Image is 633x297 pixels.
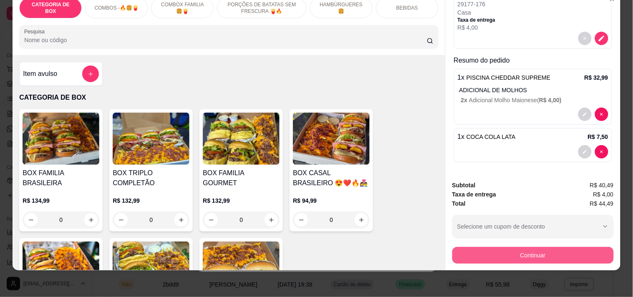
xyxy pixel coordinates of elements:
span: R$ 4,00 [593,190,614,199]
img: product-image [23,242,99,294]
img: product-image [23,113,99,165]
h4: BOX FAMILIA BRASILEIRA [23,168,99,188]
img: product-image [113,242,189,294]
p: Adicional Molho Maionese ( [461,96,608,104]
span: 2 x [461,97,469,103]
p: HAMBÚRGUERES 🍔 [317,1,366,15]
p: 1 x [458,132,516,142]
button: decrease-product-quantity [578,108,592,121]
p: CATEGORIA DE BOX [26,1,75,15]
p: Casa [458,8,530,17]
span: COCA COLA LATA [467,133,516,140]
button: decrease-product-quantity [595,32,608,45]
strong: Taxa de entrega [452,191,497,198]
h4: Item avulso [23,69,57,79]
strong: Total [452,200,466,207]
p: BEBIDAS [396,5,418,11]
p: CATEGORIA DE BOX [19,93,438,103]
p: PORÇÕES DE BATATAS SEM FRESCURA 🍟🔥 [224,1,299,15]
img: product-image [113,113,189,165]
p: Resumo do pedido [454,55,612,65]
button: Continuar [452,247,614,264]
p: ADICIONAL DE MOLHOS [459,86,608,94]
label: Pesquisa [24,28,48,35]
h4: BOX TRIPLO COMPLETÃO [113,168,189,188]
img: product-image [203,242,280,294]
button: decrease-product-quantity [595,145,608,159]
button: decrease-product-quantity [578,32,592,45]
p: R$ 134,99 [23,196,99,205]
h4: BOX FAMILIA GOURMET [203,168,280,188]
button: add-separate-item [82,65,99,82]
p: COMBOS -🔥🍔🍟 [95,5,139,11]
p: 1 x [458,73,551,83]
h4: BOX CASAL BRASILEIRO 😍❤️🔥👩‍❤️‍👨 [293,168,370,188]
p: Taxa de entrega [458,17,530,23]
input: Pesquisa [24,36,427,44]
p: R$ 7,50 [588,133,608,141]
p: R$ 132,99 [203,196,280,205]
p: R$ 132,99 [113,196,189,205]
p: R$ 4,00 [458,23,530,32]
button: decrease-product-quantity [578,145,592,159]
strong: Subtotal [452,182,476,189]
span: R$ 4,00 ) [539,97,562,103]
button: decrease-product-quantity [595,108,608,121]
img: product-image [293,113,370,165]
button: Selecione um cupom de desconto [452,215,614,238]
p: R$ 94,99 [293,196,370,205]
span: R$ 44,49 [590,199,614,208]
p: R$ 32,99 [585,73,608,82]
p: COMBOX FAMILIA 🍔🍟 [158,1,207,15]
img: product-image [203,113,280,165]
span: PISCINA CHEDDAR SUPREME [467,74,550,81]
span: R$ 40,49 [590,181,614,190]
